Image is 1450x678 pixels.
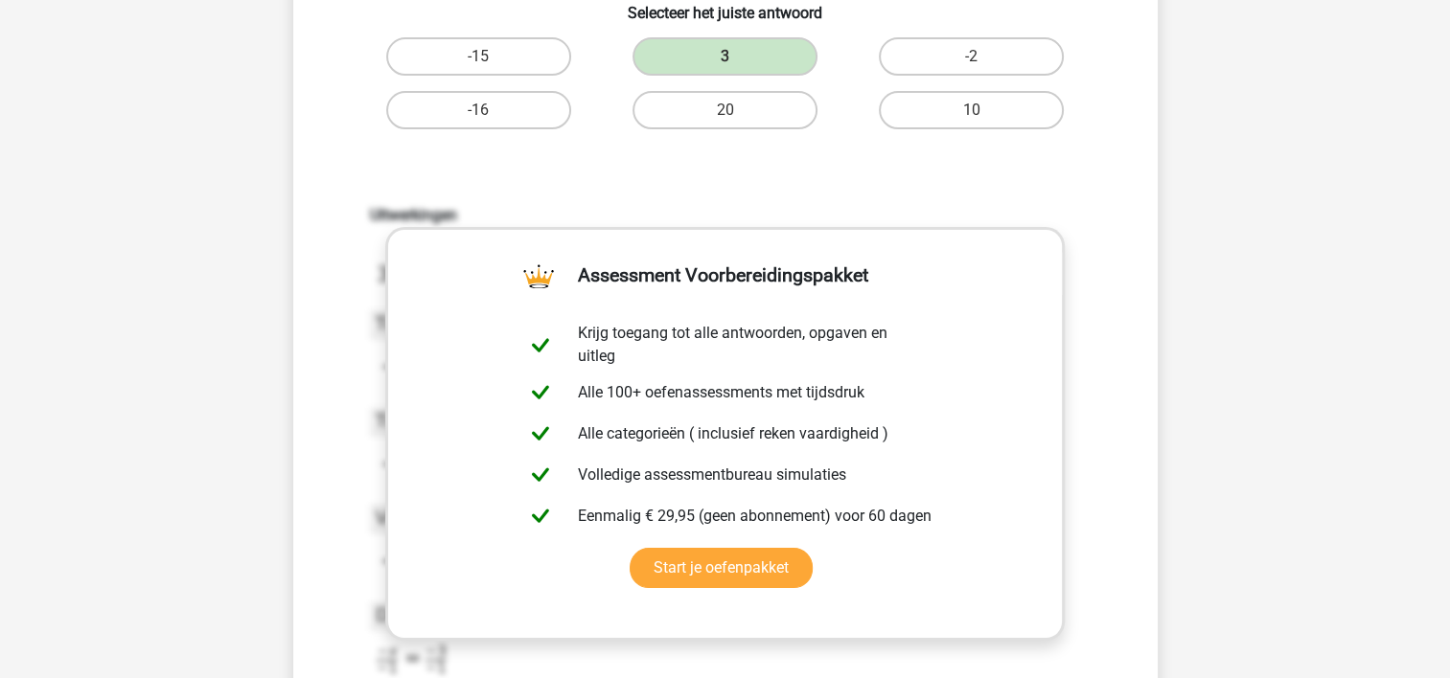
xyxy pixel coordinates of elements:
[386,91,571,129] label: -16
[630,548,813,588] a: Start je oefenpakket
[370,206,1081,224] h6: Uitwerkingen
[879,37,1064,76] label: -2
[879,91,1064,129] label: 10
[633,91,817,129] label: 20
[633,37,817,76] label: 3
[386,37,571,76] label: -15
